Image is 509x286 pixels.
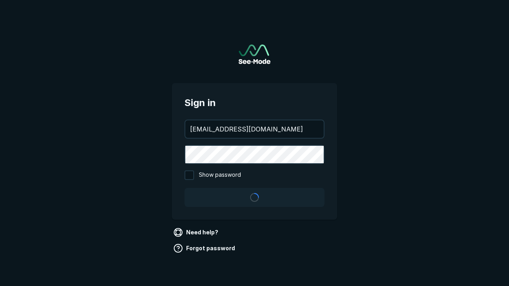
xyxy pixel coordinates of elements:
a: Need help? [172,226,221,239]
input: your@email.com [185,120,324,138]
span: Show password [199,170,241,180]
a: Forgot password [172,242,238,255]
img: See-Mode Logo [239,44,270,64]
a: Go to sign in [239,44,270,64]
span: Sign in [185,96,324,110]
